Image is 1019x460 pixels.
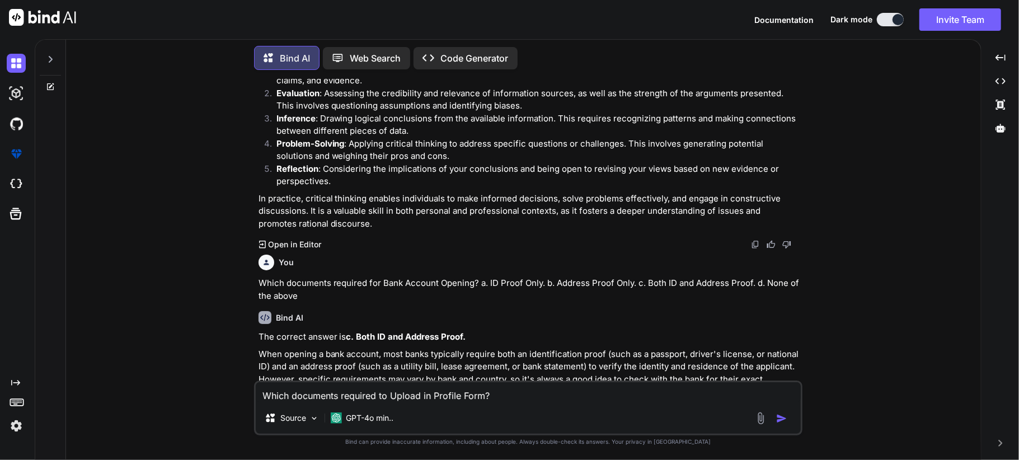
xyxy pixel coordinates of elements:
button: Invite Team [919,8,1001,31]
img: copy [751,240,760,249]
img: attachment [754,412,767,425]
img: premium [7,144,26,163]
p: Web Search [350,51,401,65]
strong: Problem-Solving [276,138,345,149]
img: like [767,240,776,249]
p: Bind AI [280,51,310,65]
p: Source [280,412,306,424]
h6: Bind AI [276,312,303,323]
strong: c. Both ID and Address Proof. [346,331,466,342]
img: cloudideIcon [7,175,26,194]
img: settings [7,416,26,435]
p: In practice, critical thinking enables individuals to make informed decisions, solve problems eff... [259,193,800,231]
p: GPT-4o min.. [346,412,394,424]
p: The correct answer is [259,331,800,344]
img: darkChat [7,54,26,73]
span: Documentation [754,15,814,25]
span: Dark mode [830,14,872,25]
img: darkAi-studio [7,84,26,103]
p: Bind can provide inaccurate information, including about people. Always double-check its answers.... [254,438,802,446]
p: : Considering the implications of your conclusions and being open to revising your views based on... [276,163,800,188]
strong: Inference [276,113,316,124]
img: Bind AI [9,9,76,26]
img: githubDark [7,114,26,133]
p: Code Generator [441,51,509,65]
p: Open in Editor [268,239,321,250]
p: : Applying critical thinking to address specific questions or challenges. This involves generatin... [276,138,800,163]
img: icon [776,413,787,424]
button: Documentation [754,14,814,26]
p: : Assessing the credibility and relevance of information sources, as well as the strength of the ... [276,87,800,112]
strong: Evaluation [276,88,320,98]
p: Which documents required for Bank Account Opening? a. ID Proof Only. b. Address Proof Only. c. Bo... [259,277,800,302]
img: dislike [782,240,791,249]
strong: Reflection [276,163,318,174]
img: GPT-4o mini [331,412,342,424]
img: Pick Models [309,414,319,423]
p: When opening a bank account, most banks typically require both an identification proof (such as a... [259,348,800,398]
h6: You [279,257,294,268]
p: : Drawing logical conclusions from the available information. This requires recognizing patterns ... [276,112,800,138]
